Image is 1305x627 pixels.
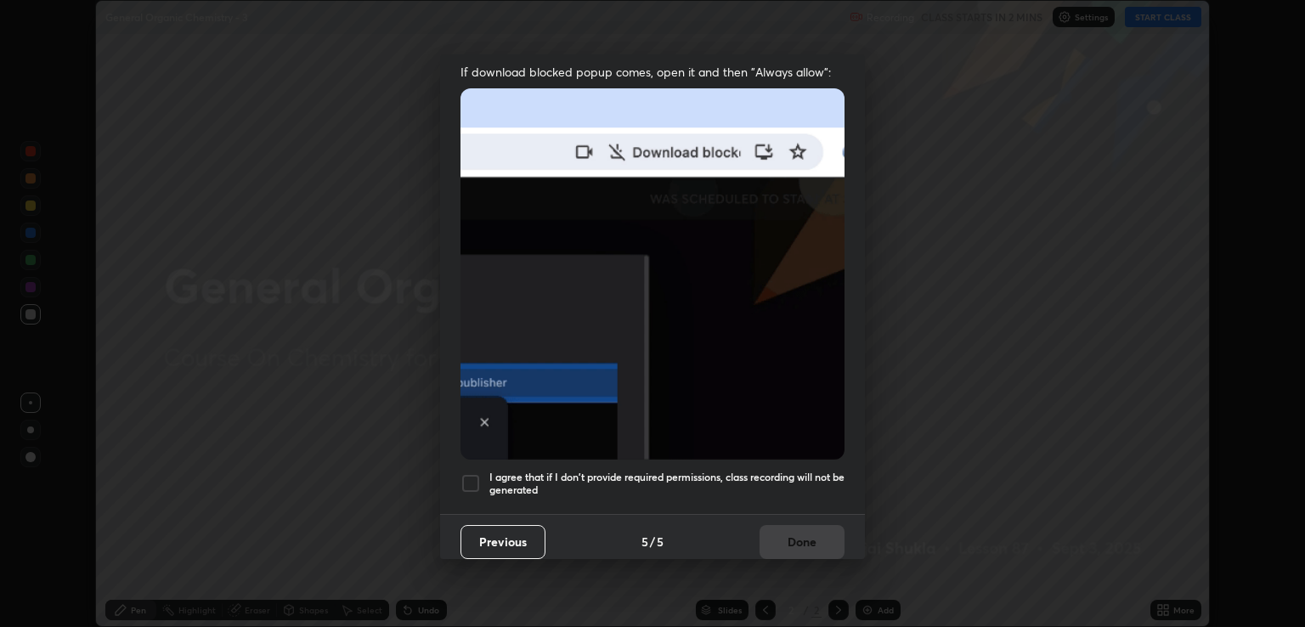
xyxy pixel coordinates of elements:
[641,533,648,551] h4: 5
[489,471,845,497] h5: I agree that if I don't provide required permissions, class recording will not be generated
[460,64,845,80] span: If download blocked popup comes, open it and then "Always allow":
[460,88,845,460] img: downloads-permission-blocked.gif
[657,533,664,551] h4: 5
[650,533,655,551] h4: /
[460,525,545,559] button: Previous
